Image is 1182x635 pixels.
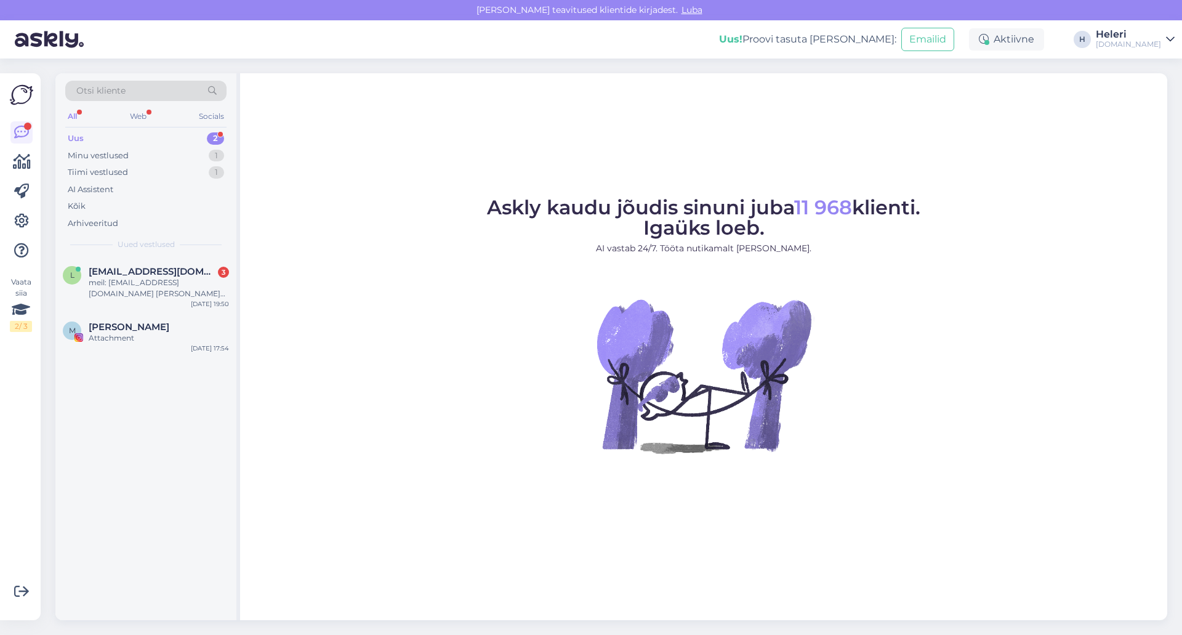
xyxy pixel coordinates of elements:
span: l [70,270,74,280]
div: Web [127,108,149,124]
p: AI vastab 24/7. Tööta nutikamalt [PERSON_NAME]. [487,242,920,255]
div: Tiimi vestlused [68,166,128,179]
span: Uued vestlused [118,239,175,250]
div: All [65,108,79,124]
img: Askly Logo [10,83,33,107]
b: Uus! [719,33,742,45]
div: Proovi tasuta [PERSON_NAME]: [719,32,896,47]
div: meil: [EMAIL_ADDRESS][DOMAIN_NAME] [PERSON_NAME] klient :) [89,277,229,299]
div: Socials [196,108,227,124]
span: Askly kaudu jõudis sinuni juba klienti. Igaüks loeb. [487,195,920,240]
div: 3 [218,267,229,278]
div: Aktiivne [969,28,1044,51]
div: Minu vestlused [68,150,129,162]
div: 1 [209,166,224,179]
div: Kõik [68,200,86,212]
a: Heleri[DOMAIN_NAME] [1096,30,1175,49]
div: AI Assistent [68,184,113,196]
div: 2 [207,132,224,145]
div: H [1074,31,1091,48]
img: No Chat active [593,265,814,487]
span: Luba [678,4,706,15]
span: luik.eeri@hotmail.com [89,266,217,277]
div: Vaata siia [10,277,32,332]
div: 1 [209,150,224,162]
div: 2 / 3 [10,321,32,332]
div: Arhiveeritud [68,217,118,230]
div: [DOMAIN_NAME] [1096,39,1161,49]
button: Emailid [901,28,954,51]
div: [DATE] 19:50 [191,299,229,309]
span: Mihkel Raidma [89,322,169,333]
div: [DATE] 17:54 [191,344,229,353]
div: Attachment [89,333,229,344]
div: Heleri [1096,30,1161,39]
span: M [69,326,76,335]
div: Uus [68,132,84,145]
span: Otsi kliente [76,84,126,97]
span: 11 968 [794,195,852,219]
